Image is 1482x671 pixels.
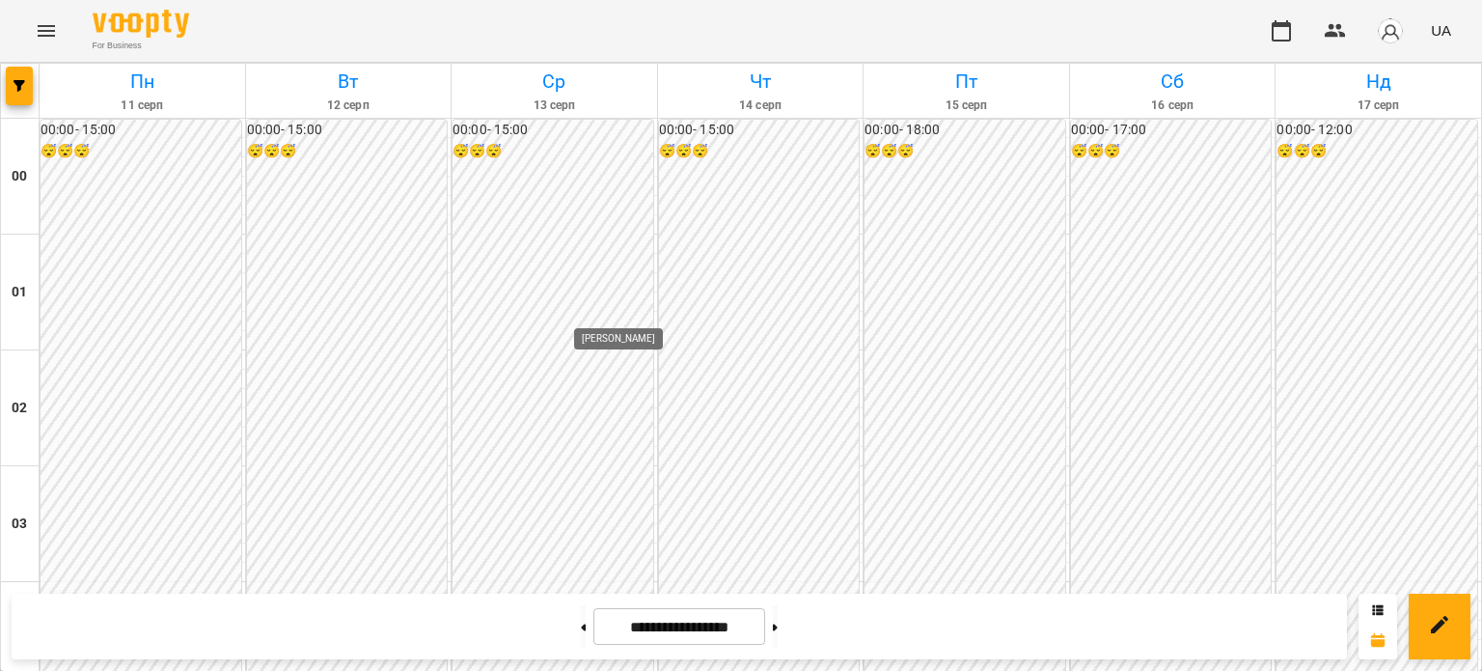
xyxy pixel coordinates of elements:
[249,67,449,97] h6: Вт
[864,141,1065,162] h6: 😴😴😴
[1276,120,1477,141] h6: 00:00 - 12:00
[249,97,449,115] h6: 12 серп
[454,67,654,97] h6: Ср
[93,10,189,38] img: Voopty Logo
[453,141,653,162] h6: 😴😴😴
[42,67,242,97] h6: Пн
[41,141,241,162] h6: 😴😴😴
[12,514,27,535] h6: 03
[866,67,1066,97] h6: Пт
[41,120,241,141] h6: 00:00 - 15:00
[1423,13,1459,48] button: UA
[247,141,448,162] h6: 😴😴😴
[864,120,1065,141] h6: 00:00 - 18:00
[1276,141,1477,162] h6: 😴😴😴
[661,97,861,115] h6: 14 серп
[1071,120,1272,141] h6: 00:00 - 17:00
[23,8,69,54] button: Menu
[42,97,242,115] h6: 11 серп
[453,120,653,141] h6: 00:00 - 15:00
[659,120,860,141] h6: 00:00 - 15:00
[866,97,1066,115] h6: 15 серп
[12,166,27,187] h6: 00
[1278,97,1478,115] h6: 17 серп
[247,120,448,141] h6: 00:00 - 15:00
[1377,17,1404,44] img: avatar_s.png
[1071,141,1272,162] h6: 😴😴😴
[661,67,861,97] h6: Чт
[1431,20,1451,41] span: UA
[659,141,860,162] h6: 😴😴😴
[1278,67,1478,97] h6: Нд
[1073,97,1273,115] h6: 16 серп
[454,97,654,115] h6: 13 серп
[12,398,27,419] h6: 02
[93,40,189,52] span: For Business
[12,282,27,303] h6: 01
[1073,67,1273,97] h6: Сб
